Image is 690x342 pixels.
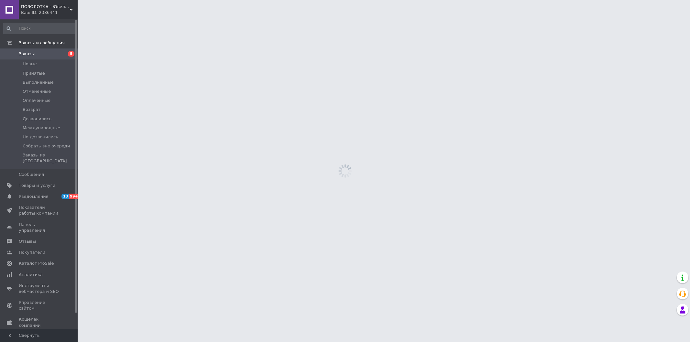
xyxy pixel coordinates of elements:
span: Покупатели [19,250,45,255]
span: Панель управления [19,222,60,233]
span: ПОЗОЛОТКА - Ювелирная бижутерия Xuping (Ксюпинг) оптом [21,4,70,10]
span: Отмененные [23,89,51,94]
span: Принятые [23,70,45,76]
span: 5 [68,51,74,57]
span: Отзывы [19,239,36,244]
span: Показатели работы компании [19,205,60,216]
span: Заказы [19,51,35,57]
span: Товары и услуги [19,183,55,188]
span: Дозвонились [23,116,51,122]
span: Заказы из [GEOGRAPHIC_DATA] [23,152,76,164]
span: Кошелек компании [19,316,60,328]
span: Каталог ProSale [19,261,54,266]
span: Сообщения [19,172,44,177]
span: Аналитика [19,272,43,278]
span: Уведомления [19,194,48,199]
span: 99+ [69,194,80,199]
span: Возврат [23,107,40,112]
div: Ваш ID: 2386441 [21,10,78,16]
span: Инструменты вебмастера и SEO [19,283,60,294]
span: 13 [61,194,69,199]
span: Собрать вне очереди [23,143,70,149]
span: Новые [23,61,37,67]
input: Поиск [3,23,76,34]
span: Международные [23,125,60,131]
span: Выполненные [23,80,54,85]
span: Оплаченные [23,98,50,103]
span: Заказы и сообщения [19,40,65,46]
span: Не дозвонились [23,134,58,140]
span: Управление сайтом [19,300,60,311]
